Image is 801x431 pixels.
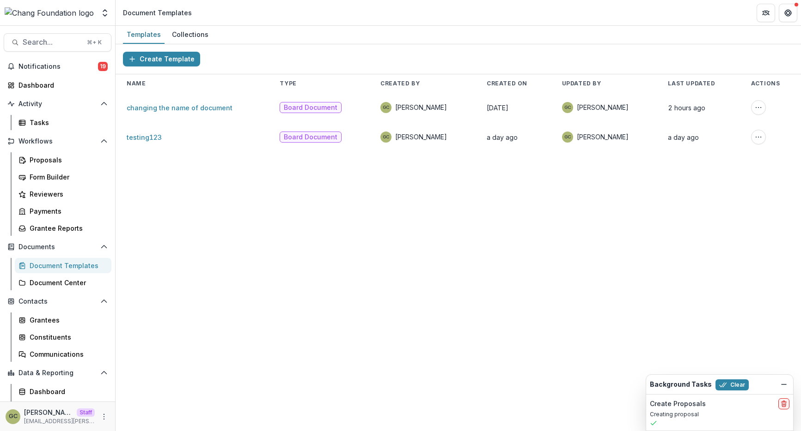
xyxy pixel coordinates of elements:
button: Clear [715,379,749,390]
a: testing123 [127,133,162,141]
p: [PERSON_NAME] [24,407,73,417]
a: Proposals [15,152,111,168]
span: Board Document [284,133,337,141]
div: Payments [30,206,104,216]
span: Contacts [18,298,97,305]
span: a day ago [668,133,699,141]
button: More Action [751,130,766,144]
button: Open entity switcher [98,4,111,22]
span: 2 hours ago [668,104,705,112]
div: Constituents [30,332,104,342]
button: More [98,411,110,422]
button: Dismiss [778,379,789,390]
div: Grace Chang [564,135,571,139]
h2: Create Proposals [650,400,706,408]
a: Document Templates [15,258,111,273]
span: [DATE] [487,104,508,112]
a: Grantees [15,312,111,328]
button: Get Help [779,4,797,22]
a: Form Builder [15,169,111,185]
div: Dashboard [18,80,104,90]
div: Document Center [30,278,104,287]
span: Data & Reporting [18,369,97,377]
a: Collections [168,26,212,44]
a: changing the name of document [127,104,232,112]
span: [PERSON_NAME] [577,103,629,112]
div: Grantee Reports [30,223,104,233]
button: Open Workflows [4,134,111,149]
div: Document Templates [30,261,104,270]
a: Data Report [15,401,111,416]
span: [PERSON_NAME] [395,103,447,112]
span: Activity [18,100,97,108]
p: Staff [77,408,95,417]
div: Communications [30,349,104,359]
span: a day ago [487,133,518,141]
span: Workflows [18,138,97,145]
span: 19 [98,62,108,71]
nav: breadcrumb [119,6,196,19]
th: Type [269,74,369,93]
span: Documents [18,243,97,251]
button: Open Data & Reporting [4,365,111,380]
a: Tasks [15,115,111,130]
button: Open Activity [4,96,111,111]
div: Proposals [30,155,104,165]
a: Document Center [15,275,111,290]
p: Creating proposal [650,410,789,419]
span: [PERSON_NAME] [395,132,447,142]
a: Grantee Reports [15,221,111,236]
a: Communications [15,347,111,362]
a: Reviewers [15,186,111,202]
div: Form Builder [30,172,104,182]
div: Document Templates [123,8,192,18]
button: delete [778,398,789,409]
p: [EMAIL_ADDRESS][PERSON_NAME][DOMAIN_NAME] [24,417,95,425]
button: Open Documents [4,239,111,254]
a: Dashboard [4,78,111,93]
div: Grantees [30,315,104,325]
div: Grace Chang [9,413,18,419]
div: Templates [123,28,165,41]
button: Search... [4,33,111,52]
span: Search... [23,38,81,47]
button: Create Template [123,52,200,66]
div: Reviewers [30,189,104,199]
div: Grace Chang [564,105,571,110]
th: Created On [476,74,551,93]
div: Collections [168,28,212,41]
a: Constituents [15,329,111,345]
a: Dashboard [15,384,111,399]
th: Created By [369,74,476,93]
span: [PERSON_NAME] [577,132,629,142]
img: Chang Foundation logo [5,7,94,18]
div: Grace Chang [383,105,389,110]
button: Notifications19 [4,59,111,74]
th: Updated By [551,74,657,93]
button: Partners [757,4,775,22]
h2: Background Tasks [650,381,712,389]
th: Actions [740,74,801,93]
span: Notifications [18,63,98,71]
button: More Action [751,100,766,115]
th: Last Updated [657,74,740,93]
a: Templates [123,26,165,44]
button: Open Contacts [4,294,111,309]
span: Board Document [284,104,337,112]
div: Tasks [30,118,104,127]
a: Payments [15,204,111,219]
div: Grace Chang [383,135,389,139]
div: Dashboard [30,387,104,396]
div: ⌘ + K [85,37,104,48]
th: Name [116,74,269,93]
